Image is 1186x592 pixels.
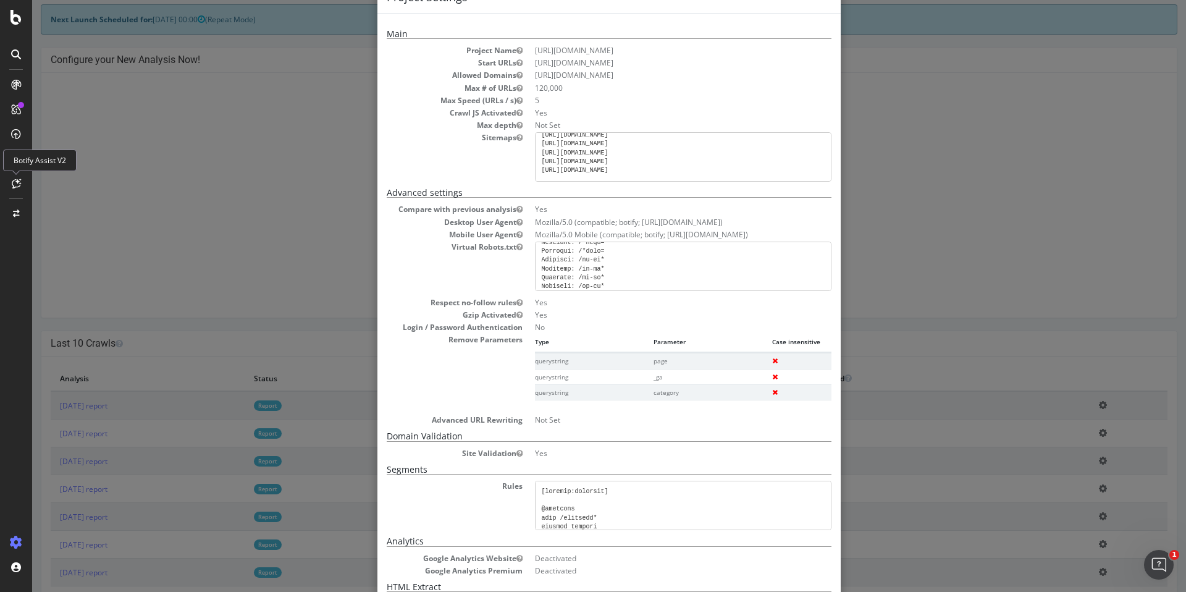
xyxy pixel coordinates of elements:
[355,465,799,475] h5: Segments
[740,334,799,353] th: Case insensitive
[503,415,799,425] dd: Not Set
[355,334,490,345] dt: Remove Parameters
[355,70,490,80] dt: Allowed Domains
[355,310,490,320] dt: Gzip Activated
[355,217,490,227] dt: Desktop User Agent
[355,45,490,56] dt: Project Name
[503,132,799,182] pre: [URL][DOMAIN_NAME] [URL][DOMAIN_NAME] [URL][DOMAIN_NAME] [URL][DOMAIN_NAME] [URL][DOMAIN_NAME] [U...
[355,415,490,425] dt: Advanced URL Rewriting
[503,553,799,564] dd: Deactivated
[503,353,621,368] td: querystring
[355,322,490,332] dt: Login / Password Authentication
[355,448,490,459] dt: Site Validation
[621,369,740,384] td: _ga
[503,369,621,384] td: querystring
[355,536,799,546] h5: Analytics
[355,29,799,39] h5: Main
[503,70,799,80] li: [URL][DOMAIN_NAME]
[621,334,740,353] th: Parameter
[503,83,799,93] dd: 120,000
[355,204,490,214] dt: Compare with previous analysis
[621,353,740,368] td: page
[503,448,799,459] dd: Yes
[503,334,621,353] th: Type
[355,120,490,130] dt: Max depth
[503,384,621,400] td: querystring
[355,188,799,198] h5: Advanced settings
[503,95,799,106] dd: 5
[355,242,490,252] dt: Virtual Robots.txt
[355,57,490,68] dt: Start URLs
[621,384,740,400] td: category
[503,322,799,332] dd: No
[355,108,490,118] dt: Crawl JS Activated
[503,217,799,227] dd: Mozilla/5.0 (compatible; botify; [URL][DOMAIN_NAME])
[503,297,799,308] dd: Yes
[503,481,799,530] pre: [loremip:dolorsit] @ametcons adip /elitsedd* eiusmod tempori utlabo EtdoLore magnaal_enimadm Veni...
[355,297,490,308] dt: Respect no-follow rules
[503,45,799,56] dd: [URL][DOMAIN_NAME]
[503,204,799,214] dd: Yes
[355,83,490,93] dt: Max # of URLs
[355,582,799,592] h5: HTML Extract
[503,565,799,576] dd: Deactivated
[503,108,799,118] dd: Yes
[503,120,799,130] dd: Not Set
[1169,550,1179,560] span: 1
[503,400,621,415] td: querystring
[503,57,799,68] dd: [URL][DOMAIN_NAME]
[355,553,490,564] dt: Google Analytics Website
[503,310,799,320] dd: Yes
[355,132,490,143] dt: Sitemaps
[1144,550,1174,580] iframe: Intercom live chat
[355,481,490,491] dt: Rules
[355,229,490,240] dt: Mobile User Agent
[355,95,490,106] dt: Max Speed (URLs / s)
[355,565,490,576] dt: Google Analytics Premium
[3,150,77,171] div: Botify Assist V2
[621,400,740,415] td: currency
[503,229,799,240] dd: Mozilla/5.0 Mobile (compatible; botify; [URL][DOMAIN_NAME])
[355,431,799,441] h5: Domain Validation
[503,242,799,291] pre: Lore-ipsum: * # Dolorsitame Consecte: /adip/ Elitsedd: /eiusmodt/ Incididu: /utla/ # Etdol Magnaa...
